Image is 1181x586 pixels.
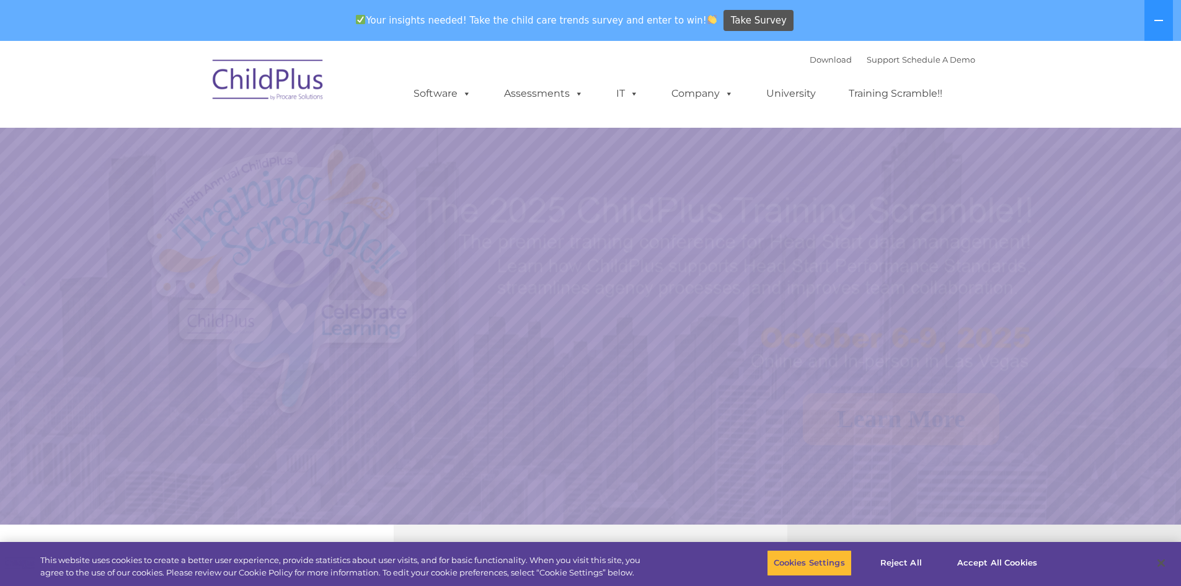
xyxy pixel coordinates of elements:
[723,10,794,32] a: Take Survey
[401,81,484,106] a: Software
[862,550,940,576] button: Reject All
[356,15,365,24] img: ✅
[40,554,650,579] div: This website uses cookies to create a better user experience, provide statistics about user visit...
[172,82,210,91] span: Last name
[206,51,330,113] img: ChildPlus by Procare Solutions
[803,393,999,445] a: Learn More
[731,10,787,32] span: Take Survey
[351,8,722,32] span: Your insights needed! Take the child care trends survey and enter to win!
[767,550,852,576] button: Cookies Settings
[604,81,651,106] a: IT
[707,15,717,24] img: 👏
[172,133,225,142] span: Phone number
[836,81,955,106] a: Training Scramble!!
[492,81,596,106] a: Assessments
[754,81,828,106] a: University
[810,55,852,64] a: Download
[1148,549,1175,577] button: Close
[810,55,975,64] font: |
[659,81,746,106] a: Company
[902,55,975,64] a: Schedule A Demo
[950,550,1044,576] button: Accept All Cookies
[867,55,900,64] a: Support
